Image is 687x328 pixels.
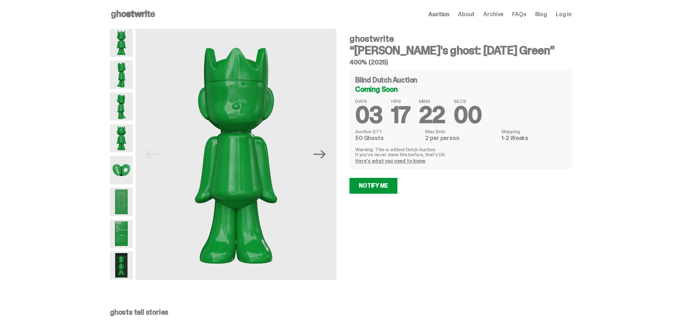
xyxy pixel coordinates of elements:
h3: “[PERSON_NAME]'s ghost: [DATE] Green” [349,45,572,56]
img: Schrodinger_Green_Hero_6.png [110,124,133,152]
a: Auction [428,12,449,17]
div: Coming Soon [355,86,566,93]
h4: Blind Dutch Auction [355,76,417,84]
button: Next [312,146,328,162]
span: 03 [355,100,383,130]
span: 00 [454,100,481,130]
dt: Auction QTY [355,129,421,134]
img: Schrodinger_Green_Hero_13.png [110,251,133,279]
a: Archive [483,12,503,17]
span: 22 [419,100,445,130]
img: Schrodinger_Green_Hero_12.png [110,220,133,248]
img: Schrodinger_Green_Hero_9.png [110,188,133,216]
img: Schrodinger_Green_Hero_1.png [110,29,133,57]
dd: 1-2 Weeks [501,135,566,141]
h4: ghostwrite [349,35,572,43]
img: Schrodinger_Green_Hero_2.png [110,60,133,89]
img: Schrodinger_Green_Hero_1.png [136,29,336,280]
a: FAQs [512,12,526,17]
a: Blog [535,12,547,17]
p: Warning: This is a Blind Dutch Auction. If you’ve never done this before, that’s OK. [355,147,566,157]
a: Log in [556,12,572,17]
img: Schrodinger_Green_Hero_3.png [110,93,133,121]
a: Notify Me [349,178,397,194]
dd: 2 per person [425,135,497,141]
img: Schrodinger_Green_Hero_7.png [110,156,133,184]
dt: Shipping [501,129,566,134]
span: SECS [454,99,481,104]
span: MINS [419,99,445,104]
span: HRS [391,99,410,104]
a: About [458,12,475,17]
h5: 400% (2025) [349,59,572,66]
span: DAYS [355,99,383,104]
dd: 50 Ghosts [355,135,421,141]
dt: Max Bids [425,129,497,134]
a: Here's what you need to know [355,158,426,164]
p: ghosts tell stories [110,309,572,316]
span: 17 [391,100,410,130]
